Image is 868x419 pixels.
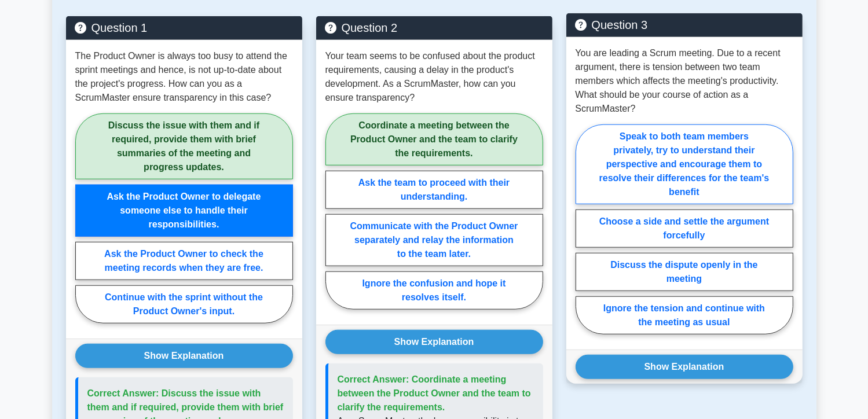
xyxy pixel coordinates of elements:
[75,344,293,368] button: Show Explanation
[325,171,543,209] label: Ask the team to proceed with their understanding.
[576,46,793,116] p: You are leading a Scrum meeting. Due to a recent argument, there is tension between two team memb...
[325,271,543,310] label: Ignore the confusion and hope it resolves itself.
[576,355,793,379] button: Show Explanation
[75,242,293,280] label: Ask the Product Owner to check the meeting records when they are free.
[75,21,293,35] h5: Question 1
[576,124,793,204] label: Speak to both team members privately, try to understand their perspective and encourage them to r...
[75,113,293,179] label: Discuss the issue with them and if required, provide them with brief summaries of the meeting and...
[576,18,793,32] h5: Question 3
[325,49,543,105] p: Your team seems to be confused about the product requirements, causing a delay in the product's d...
[75,49,293,105] p: The Product Owner is always too busy to attend the sprint meetings and hence, is not up-to-date a...
[338,374,531,412] span: Correct Answer: Coordinate a meeting between the Product Owner and the team to clarify the requir...
[576,209,793,248] label: Choose a side and settle the argument forcefully
[576,253,793,291] label: Discuss the dispute openly in the meeting
[325,21,543,35] h5: Question 2
[576,296,793,335] label: Ignore the tension and continue with the meeting as usual
[325,330,543,354] button: Show Explanation
[325,113,543,166] label: Coordinate a meeting between the Product Owner and the team to clarify the requirements.
[75,185,293,237] label: Ask the Product Owner to delegate someone else to handle their responsibilities.
[325,214,543,266] label: Communicate with the Product Owner separately and relay the information to the team later.
[75,285,293,324] label: Continue with the sprint without the Product Owner's input.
